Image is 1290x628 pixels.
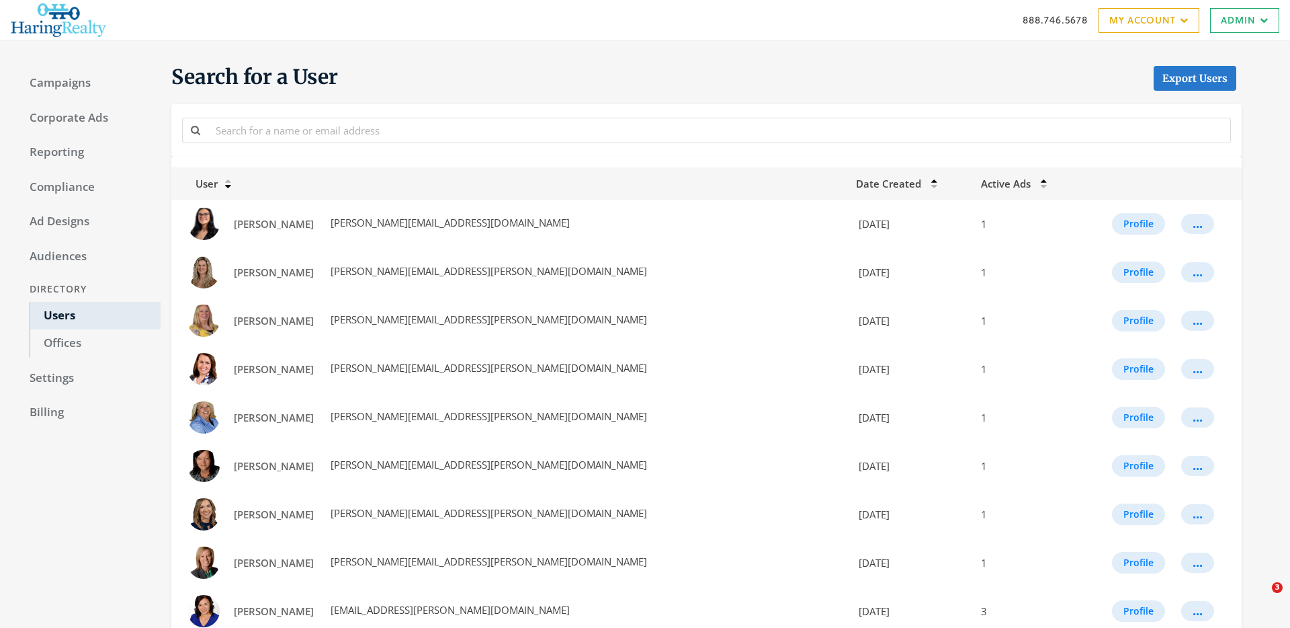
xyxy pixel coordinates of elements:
button: Profile [1112,552,1165,574]
a: Corporate Ads [16,104,161,132]
a: Export Users [1154,66,1236,91]
i: Search for a name or email address [191,125,200,135]
span: [PERSON_NAME] [234,362,314,376]
a: [PERSON_NAME] [225,260,322,285]
a: Users [30,302,161,330]
span: [PERSON_NAME] [234,314,314,327]
a: Billing [16,399,161,427]
td: [DATE] [848,200,973,248]
span: [PERSON_NAME] [234,508,314,521]
span: Search for a User [171,64,338,91]
a: [PERSON_NAME] [225,454,322,479]
img: Aleksei Butler profile [187,208,220,240]
span: User [179,177,218,190]
td: [DATE] [848,490,973,539]
div: ... [1193,272,1203,273]
td: 1 [973,248,1076,297]
iframe: Intercom live chat [1244,582,1277,615]
td: [DATE] [848,297,973,345]
td: [DATE] [848,248,973,297]
a: [PERSON_NAME] [225,212,322,237]
td: 1 [973,297,1076,345]
button: ... [1181,262,1214,282]
button: ... [1181,407,1214,428]
a: Reporting [16,139,161,167]
div: ... [1193,465,1203,467]
button: ... [1181,359,1214,379]
img: Brittany Von Stein profile [187,498,220,531]
a: Offices [30,329,161,358]
span: [PERSON_NAME][EMAIL_ADDRESS][PERSON_NAME][DOMAIN_NAME] [328,409,647,423]
button: Profile [1112,213,1165,235]
a: [PERSON_NAME] [225,502,322,527]
div: ... [1193,514,1203,515]
input: Search for a name or email address [208,118,1231,143]
td: 1 [973,200,1076,248]
td: 1 [973,345,1076,393]
span: [PERSON_NAME][EMAIL_ADDRESS][PERSON_NAME][DOMAIN_NAME] [328,361,647,375]
button: Profile [1112,455,1165,477]
a: [PERSON_NAME] [225,357,322,382]
span: [PERSON_NAME] [234,266,314,279]
a: [PERSON_NAME] [225,405,322,430]
a: Admin [1210,8,1279,33]
span: [PERSON_NAME][EMAIL_ADDRESS][PERSON_NAME][DOMAIN_NAME] [328,555,647,568]
td: 1 [973,539,1076,587]
a: Compliance [16,173,161,202]
span: [PERSON_NAME][EMAIL_ADDRESS][PERSON_NAME][DOMAIN_NAME] [328,506,647,520]
a: Ad Designs [16,208,161,236]
button: Profile [1112,358,1165,380]
img: Amanda Wilson profile [187,305,220,337]
button: Profile [1112,310,1165,331]
span: [PERSON_NAME] [234,411,314,424]
div: ... [1193,562,1203,563]
div: ... [1193,223,1203,225]
span: [PERSON_NAME] [234,556,314,570]
img: Adwerx [11,3,106,37]
span: [PERSON_NAME][EMAIL_ADDRESS][DOMAIN_NAME] [328,216,570,229]
span: [PERSON_NAME] [234,459,314,473]
button: Profile [1112,600,1165,622]
td: [DATE] [848,345,973,393]
img: Amy Lantz profile [187,353,220,385]
a: 888.746.5678 [1023,13,1088,27]
div: ... [1193,611,1203,612]
img: Bev Rosich profile [187,450,220,482]
div: ... [1193,368,1203,370]
span: [PERSON_NAME][EMAIL_ADDRESS][PERSON_NAME][DOMAIN_NAME] [328,313,647,326]
a: [PERSON_NAME] [225,551,322,576]
a: [PERSON_NAME] [225,599,322,624]
button: ... [1181,553,1214,573]
a: [PERSON_NAME] [225,309,322,333]
td: 1 [973,442,1076,490]
button: ... [1181,601,1214,621]
span: [EMAIL_ADDRESS][PERSON_NAME][DOMAIN_NAME] [328,603,570,617]
img: Alissa Muntain profile [187,256,220,288]
img: Cassie Swisher profile [187,595,220,627]
span: Date Created [856,177,921,190]
button: Profile [1112,262,1165,283]
a: My Account [1099,8,1199,33]
td: [DATE] [848,539,973,587]
a: Settings [16,364,161,393]
td: 1 [973,490,1076,539]
a: Campaigns [16,69,161,97]
button: Profile [1112,407,1165,428]
button: ... [1181,456,1214,476]
td: [DATE] [848,393,973,442]
span: 3 [1272,582,1283,593]
img: Annette Depue profile [187,401,220,434]
img: Carmen McKinley profile [187,547,220,579]
td: 1 [973,393,1076,442]
span: [PERSON_NAME][EMAIL_ADDRESS][PERSON_NAME][DOMAIN_NAME] [328,458,647,471]
button: ... [1181,214,1214,234]
button: ... [1181,311,1214,331]
button: Profile [1112,504,1165,525]
button: ... [1181,504,1214,524]
span: [PERSON_NAME][EMAIL_ADDRESS][PERSON_NAME][DOMAIN_NAME] [328,264,647,278]
td: [DATE] [848,442,973,490]
div: Directory [16,277,161,302]
a: Audiences [16,243,161,271]
span: [PERSON_NAME] [234,604,314,618]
